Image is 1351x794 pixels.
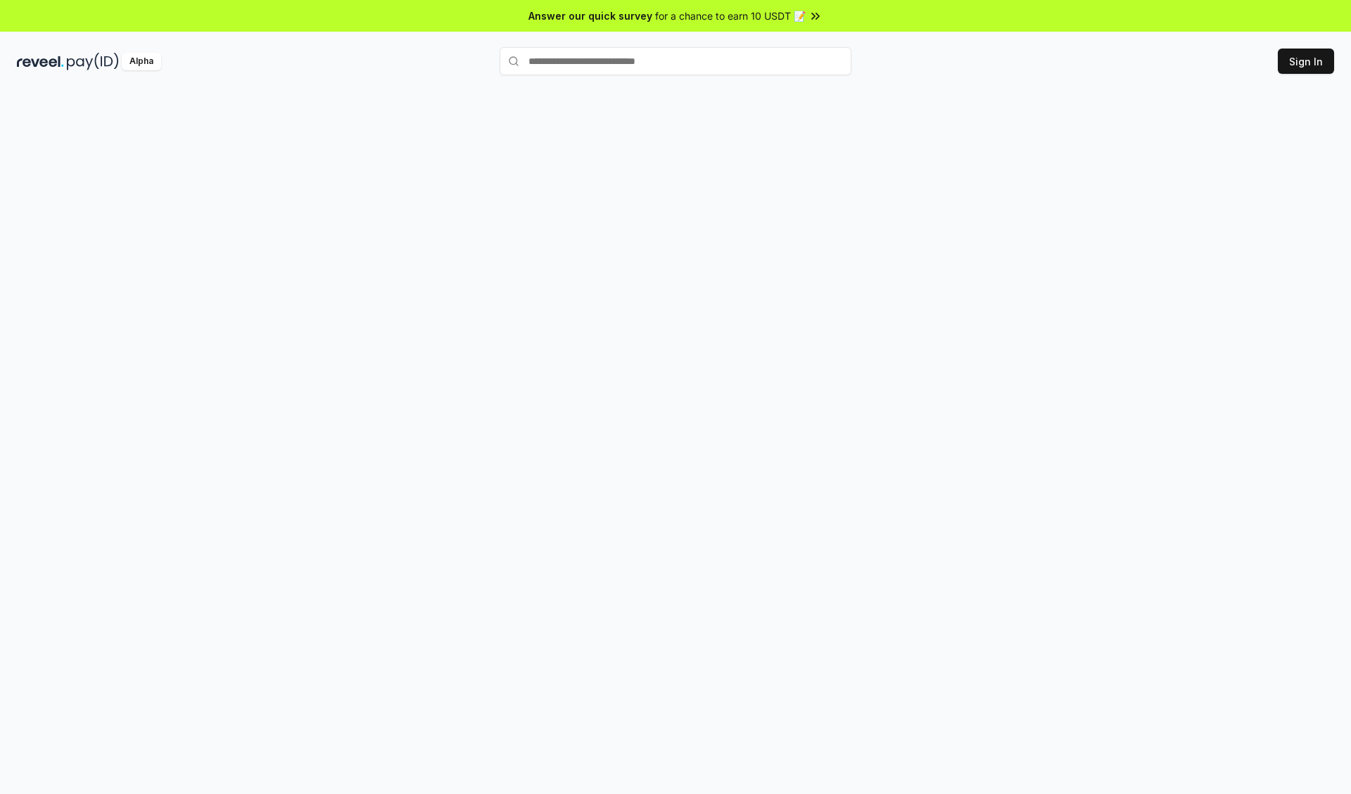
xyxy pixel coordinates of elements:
span: Answer our quick survey [528,8,652,23]
img: pay_id [67,53,119,70]
img: reveel_dark [17,53,64,70]
span: for a chance to earn 10 USDT 📝 [655,8,806,23]
div: Alpha [122,53,161,70]
button: Sign In [1278,49,1334,74]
